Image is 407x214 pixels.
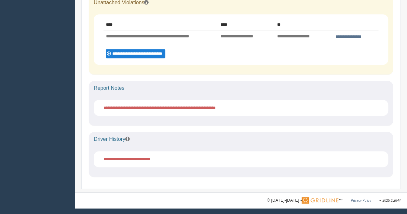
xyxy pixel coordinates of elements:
[302,197,338,204] img: Gridline
[267,197,400,204] div: © [DATE]-[DATE] - ™
[89,81,393,95] div: Report Notes
[351,199,371,202] a: Privacy Policy
[89,132,393,146] div: Driver History
[379,199,400,202] span: v. 2025.6.2844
